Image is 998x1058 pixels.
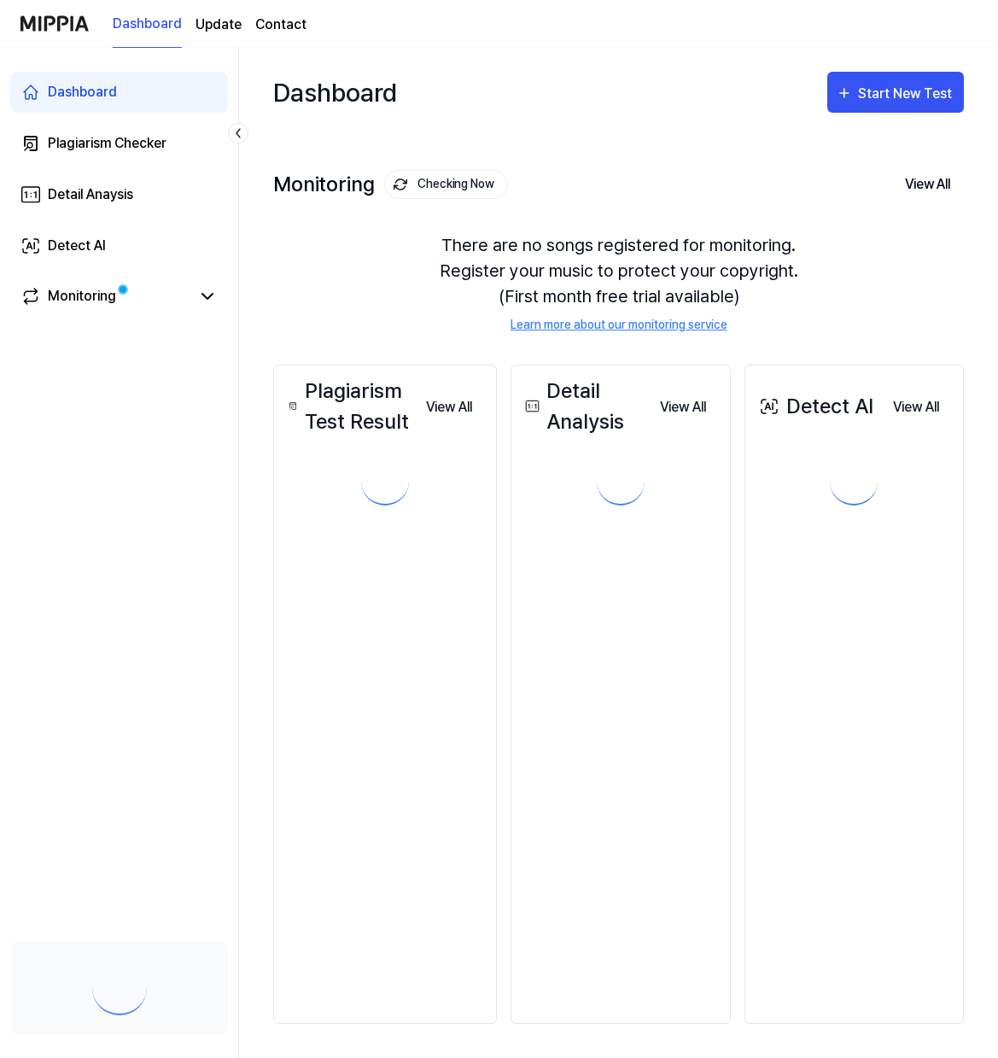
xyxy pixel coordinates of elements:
a: Detect AI [10,225,228,266]
button: Checking Now [384,170,508,199]
a: Detail Anaysis [10,174,228,215]
button: View All [891,167,964,202]
div: There are no songs registered for monitoring. Register your music to protect your copyright. (Fir... [273,212,964,354]
div: Detect AI [48,236,106,256]
button: View All [412,390,486,424]
div: Plagiarism Checker [48,133,166,154]
a: Plagiarism Checker [10,123,228,164]
div: Plagiarism Test Result [284,376,412,437]
a: Dashboard [10,72,228,113]
a: Contact [255,15,306,35]
button: View All [879,390,953,424]
div: Dashboard [48,82,117,102]
a: Monitoring [20,286,190,307]
div: Detail Anaysis [48,184,133,205]
a: Dashboard [113,1,182,48]
a: View All [646,389,720,424]
div: Monitoring [273,170,508,199]
button: Start New Test [827,72,964,113]
div: Detail Analysis [522,376,646,437]
a: View All [412,389,486,424]
div: Monitoring [48,286,116,307]
button: View All [646,390,720,424]
img: monitoring Icon [394,178,407,191]
div: Detect AI [756,391,873,422]
a: Update [196,15,242,35]
div: Start New Test [858,83,955,105]
a: View All [879,389,953,424]
a: Learn more about our monitoring service [511,316,727,334]
div: Dashboard [273,65,397,120]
